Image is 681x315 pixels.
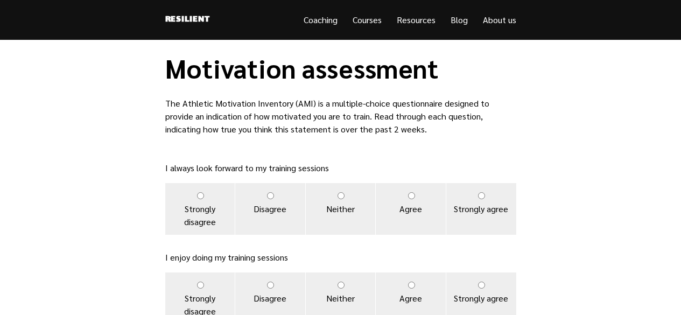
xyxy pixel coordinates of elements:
[165,183,235,235] label: Strongly disagree
[451,14,468,25] a: Blog
[267,192,274,199] input: Disagree
[353,14,382,25] a: Courses
[306,183,376,235] label: Neither
[446,183,516,235] label: Strongly agree
[478,192,485,199] input: Strongly agree
[338,282,345,289] input: Neither
[376,183,446,235] label: Agree
[478,282,485,289] input: Strongly agree
[165,251,516,264] p: I enjoy doing my training sessions
[304,14,338,25] a: Coaching
[165,97,516,136] p: The Athletic Motivation Inventory (AMI) is a multiple-choice questionnaire designed to provide an...
[483,14,516,25] a: About us
[235,183,305,235] label: Disagree
[165,13,210,27] a: Resilient
[197,192,204,199] input: Strongly disagree
[267,282,274,289] input: Disagree
[408,192,415,199] input: Agree
[197,282,204,289] input: Strongly disagree
[165,162,516,174] p: I always look forward to my training sessions
[408,282,415,289] input: Agree
[165,53,516,84] h1: Motivation assessment
[397,14,436,25] a: Resources
[338,192,345,199] input: Neither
